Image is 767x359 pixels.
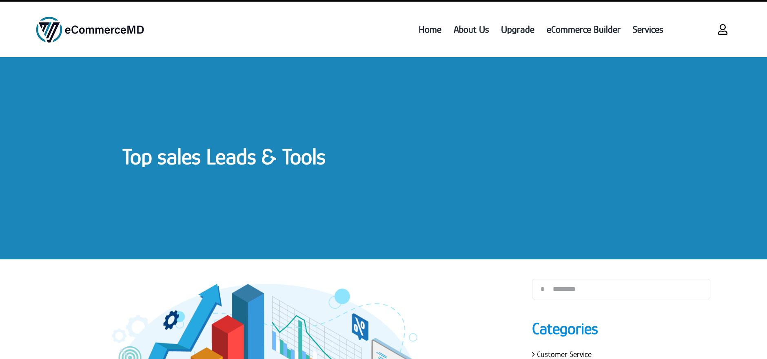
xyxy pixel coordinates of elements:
a: Link to https://www.ecommercemd.com/login [712,19,734,40]
a: Top sales Leads & Tools [122,144,326,169]
a: ecommercemd logo [34,16,146,25]
img: ecommercemd logo [34,16,146,43]
nav: Menu [180,10,669,49]
input: Search [532,279,552,299]
a: Services [627,10,669,49]
span: Home [419,22,441,37]
a: Home [412,10,448,49]
h4: Categories [532,318,710,340]
a: About Us [448,10,495,49]
span: eCommerce Builder [547,22,621,37]
a: Upgrade [495,10,541,49]
a: eCommerce Builder [541,10,627,49]
span: Services [633,22,663,37]
span: Upgrade [501,22,534,37]
a: Customer Service [537,350,592,359]
span: About Us [454,22,489,37]
input: Search... [532,279,710,299]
